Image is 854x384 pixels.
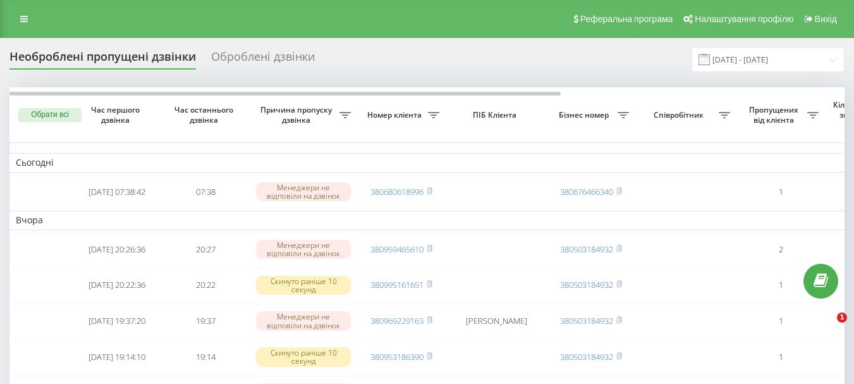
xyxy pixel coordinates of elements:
div: Менеджери не відповіли на дзвінок [256,240,351,259]
div: Менеджери не відповіли на дзвінок [256,182,351,201]
button: Обрати всі [18,108,82,122]
td: 1 [736,268,825,302]
td: 1 [736,340,825,374]
span: 1 [837,313,847,323]
span: Пропущених від клієнта [743,105,807,125]
td: 20:22 [161,268,250,302]
span: Співробітник [642,110,719,120]
td: 19:14 [161,340,250,374]
span: Реферальна програма [580,14,673,24]
div: Скинуто раніше 10 секунд [256,347,351,366]
a: 380503184932 [560,315,613,326]
td: 19:37 [161,304,250,338]
a: 380959465610 [370,244,424,255]
td: [PERSON_NAME] [446,304,547,338]
td: 1 [736,304,825,338]
td: [DATE] 20:26:36 [73,233,161,266]
td: 1 [736,175,825,209]
td: [DATE] 19:37:20 [73,304,161,338]
a: 380995161651 [370,279,424,290]
span: Вихід [815,14,837,24]
td: [DATE] 19:14:10 [73,340,161,374]
a: 380953186390 [370,351,424,362]
div: Необроблені пропущені дзвінки [9,50,196,70]
td: 2 [736,233,825,266]
td: 07:38 [161,175,250,209]
span: Номер клієнта [363,110,428,120]
span: Час першого дзвінка [83,105,151,125]
a: 380676466340 [560,186,613,197]
td: [DATE] 07:38:42 [73,175,161,209]
a: 380503184932 [560,351,613,362]
span: Налаштування профілю [695,14,793,24]
iframe: Intercom live chat [811,313,841,343]
span: Бізнес номер [553,110,618,120]
a: 380969229163 [370,315,424,326]
span: Причина пропуску дзвінка [256,105,339,125]
div: Скинуто раніше 10 секунд [256,276,351,295]
a: 380680618996 [370,186,424,197]
div: Оброблені дзвінки [211,50,315,70]
td: 20:27 [161,233,250,266]
a: 380503184932 [560,244,613,255]
span: ПІБ Клієнта [456,110,536,120]
div: Менеджери не відповіли на дзвінок [256,311,351,330]
td: [DATE] 20:22:36 [73,268,161,302]
span: Час останнього дзвінка [171,105,240,125]
a: 380503184932 [560,279,613,290]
